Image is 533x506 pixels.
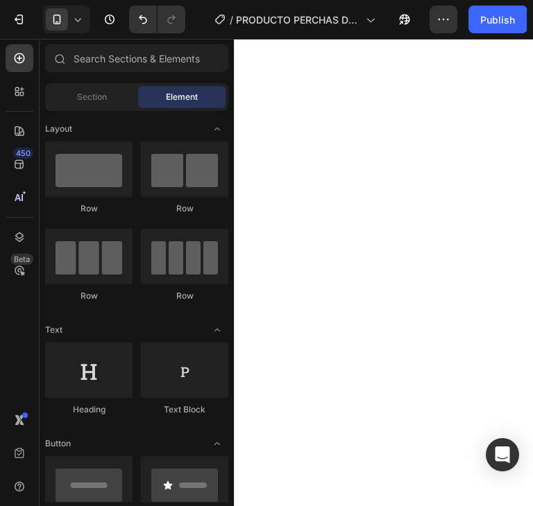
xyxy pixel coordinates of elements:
div: Heading [45,403,133,416]
span: Button [45,437,71,450]
div: Row [45,290,133,302]
span: Toggle open [206,319,228,341]
div: Beta [10,254,33,265]
span: Element [166,91,198,103]
span: PRODUCTO PERCHAS DE PANTALON [236,12,360,27]
span: Toggle open [206,433,228,455]
span: Section [77,91,107,103]
div: Open Intercom Messenger [486,438,519,471]
button: Publish [468,6,527,33]
div: Row [45,202,133,215]
iframe: Design area [234,39,533,506]
span: / [230,12,233,27]
div: Publish [480,12,515,27]
div: 450 [13,148,33,159]
div: Text Block [141,403,228,416]
div: Row [141,290,228,302]
span: Toggle open [206,118,228,140]
div: Row [141,202,228,215]
span: Layout [45,123,72,135]
input: Search Sections & Elements [45,44,228,72]
div: Undo/Redo [129,6,185,33]
span: Text [45,324,62,336]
